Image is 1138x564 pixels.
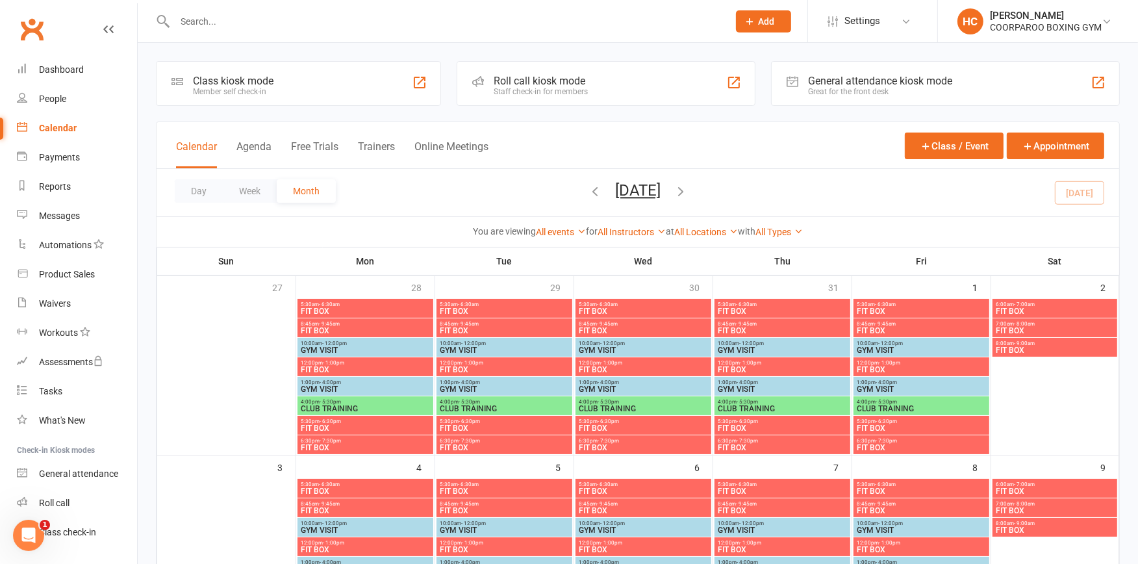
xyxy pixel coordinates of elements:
span: 5:30am [578,301,709,307]
span: - 7:00am [1014,301,1035,307]
span: 5:30am [856,301,987,307]
span: 10:00am [578,520,709,526]
th: Fri [852,248,991,275]
span: - 6:30am [875,301,896,307]
span: FIT BOX [995,327,1115,335]
button: Online Meetings [414,140,488,168]
div: Dashboard [39,64,84,75]
span: - 7:30pm [598,438,619,444]
div: 8 [972,456,991,478]
span: 10:00am [439,340,570,346]
span: 4:00pm [300,399,431,405]
button: Appointment [1007,133,1104,159]
span: GYM VISIT [717,346,848,354]
span: - 1:00pm [462,360,483,366]
span: CLUB TRAINING [439,405,570,413]
div: General attendance kiosk mode [808,75,952,87]
div: 5 [555,456,574,478]
span: - 9:45am [736,501,757,507]
div: 1 [972,276,991,298]
span: - 1:00pm [601,360,622,366]
button: Agenda [236,140,272,168]
span: 8:45am [717,321,848,327]
span: - 1:00pm [740,360,761,366]
a: All Locations [674,227,738,237]
span: GYM VISIT [300,385,431,393]
span: - 6:30am [597,301,618,307]
span: 12:00pm [300,360,431,366]
span: - 9:00am [1014,340,1035,346]
span: 8:45am [578,501,709,507]
button: Day [175,179,223,203]
th: Sat [991,248,1119,275]
span: - 9:45am [458,321,479,327]
div: Staff check-in for members [494,87,588,96]
strong: for [586,226,598,237]
span: FIT BOX [300,424,431,432]
span: FIT BOX [717,507,848,515]
span: - 6:30am [319,301,340,307]
span: - 1:00pm [879,360,900,366]
span: 12:00pm [856,540,987,546]
span: Add [759,16,775,27]
span: 10:00am [856,520,987,526]
span: - 1:00pm [740,540,761,546]
span: 8:45am [856,321,987,327]
span: 12:00pm [578,540,709,546]
span: 5:30pm [578,418,709,424]
span: - 7:30pm [876,438,897,444]
span: FIT BOX [856,487,987,495]
span: FIT BOX [578,487,709,495]
span: FIT BOX [439,424,570,432]
a: Product Sales [17,260,137,289]
span: FIT BOX [856,307,987,315]
span: 10:00am [717,520,848,526]
span: FIT BOX [439,444,570,452]
div: 31 [828,276,852,298]
span: FIT BOX [717,307,848,315]
iframe: Intercom live chat [13,520,44,551]
span: 6:00am [995,481,1115,487]
span: FIT BOX [300,507,431,515]
span: FIT BOX [856,327,987,335]
button: Free Trials [291,140,338,168]
th: Wed [574,248,713,275]
span: GYM VISIT [856,385,987,393]
span: - 4:00pm [459,379,480,385]
span: FIT BOX [578,507,709,515]
a: Messages [17,201,137,231]
span: 5:30pm [717,418,848,424]
span: GYM VISIT [856,526,987,534]
span: 5:30pm [439,418,570,424]
th: Tue [435,248,574,275]
span: - 6:30pm [876,418,897,424]
span: 4:00pm [578,399,709,405]
span: GYM VISIT [717,385,848,393]
div: General attendance [39,468,118,479]
span: 4:00pm [717,399,848,405]
span: - 6:30pm [459,418,480,424]
span: - 1:00pm [323,540,344,546]
span: 12:00pm [717,540,848,546]
div: Automations [39,240,92,250]
span: 6:30pm [717,438,848,444]
span: FIT BOX [717,546,848,554]
span: FIT BOX [578,327,709,335]
a: Roll call [17,489,137,518]
span: - 12:00pm [878,520,903,526]
span: 5:30am [856,481,987,487]
span: 12:00pm [717,360,848,366]
a: General attendance kiosk mode [17,459,137,489]
div: Calendar [39,123,77,133]
span: FIT BOX [439,507,570,515]
a: All Instructors [598,227,666,237]
span: - 12:00pm [461,520,486,526]
span: 7:00am [995,501,1115,507]
span: FIT BOX [856,507,987,515]
span: FIT BOX [717,327,848,335]
div: 9 [1100,456,1119,478]
span: 1:00pm [439,379,570,385]
div: Great for the front desk [808,87,952,96]
a: Reports [17,172,137,201]
span: GYM VISIT [439,385,570,393]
